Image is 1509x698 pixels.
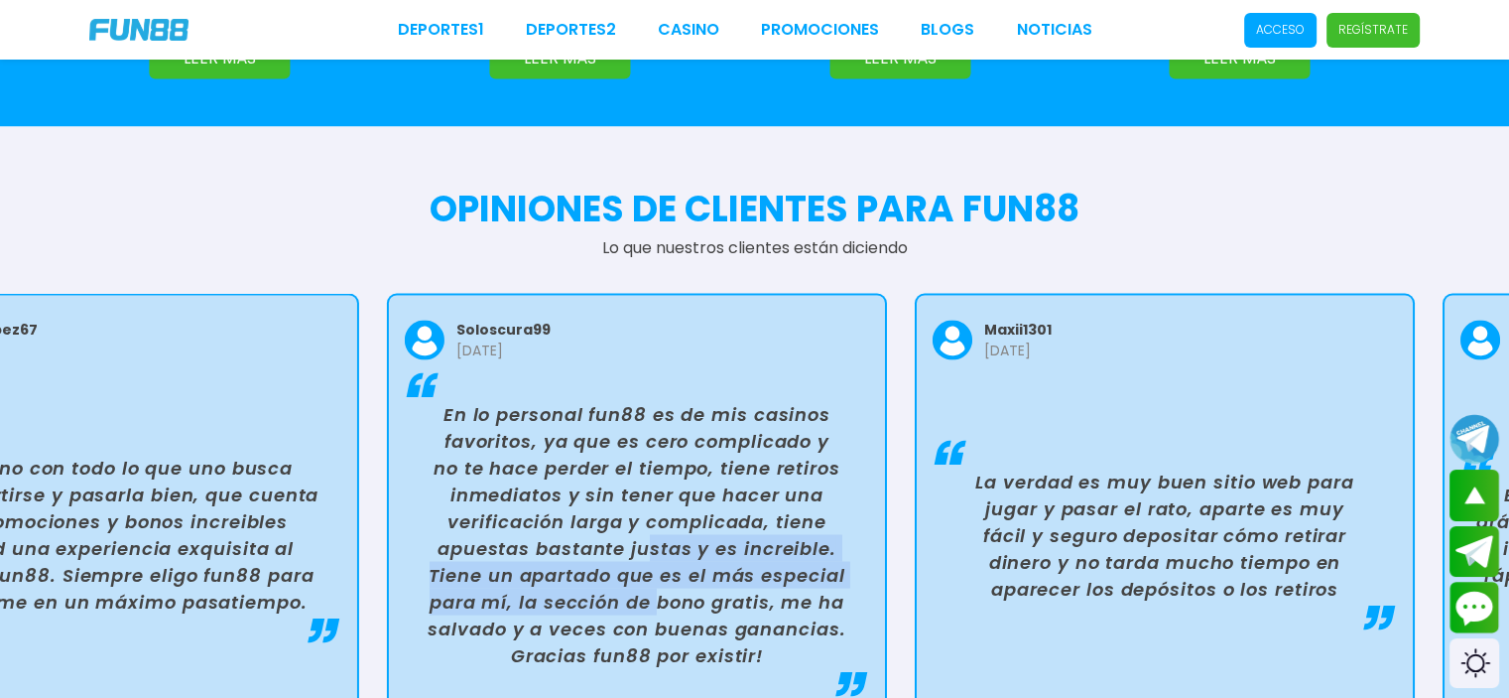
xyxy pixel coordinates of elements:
a: Promociones [761,18,879,42]
p: soloscura99 [456,319,551,340]
div: Switch theme [1449,638,1499,688]
p: La verdad es muy buen sitio web para jugar y pasar el rato, aparte es muy fácil y seguro deposita... [941,468,1389,602]
img: Company Logo [89,19,189,41]
a: BLOGS [921,18,974,42]
p: Regístrate [1338,21,1408,39]
a: CASINO [658,18,719,42]
p: Acceso [1256,21,1305,39]
a: Deportes1 [398,18,484,42]
button: Join telegram [1449,526,1499,578]
p: En lo personal fun88 es de mis casinos favoritos, ya que es cero complicado y no te hace perder e... [413,400,861,668]
p: Lo que nuestros clientes están diciendo [602,235,908,259]
button: Join telegram channel [1449,413,1499,465]
button: Contact customer service [1449,582,1499,633]
p: [DATE] [984,340,1031,360]
p: maxii1301 [984,319,1052,340]
button: scroll up [1449,470,1499,521]
p: [DATE] [456,340,503,360]
a: NOTICIAS [1016,18,1091,42]
h2: OPINIONES DE CLIENTES PARA FUN88 [430,182,1079,235]
a: Deportes2 [526,18,616,42]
